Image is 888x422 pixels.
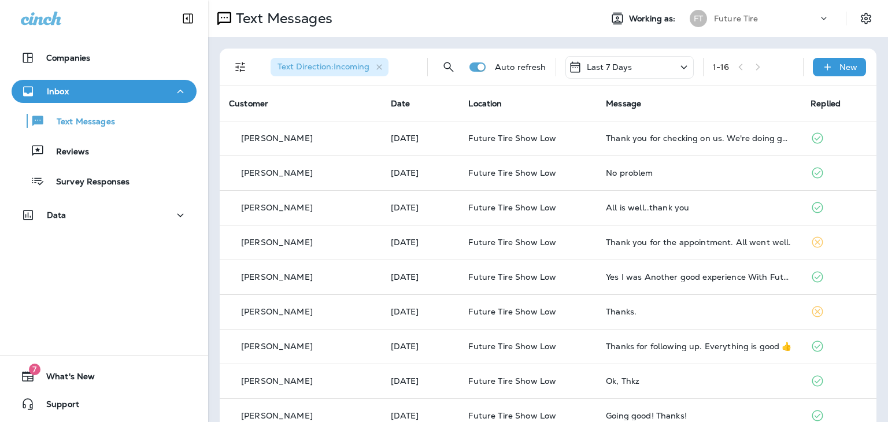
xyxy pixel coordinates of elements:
button: 7What's New [12,365,197,388]
div: Thanks. [606,307,792,316]
span: Location [468,98,502,109]
p: New [839,62,857,72]
span: Customer [229,98,268,109]
p: Text Messages [45,117,115,128]
div: No problem [606,168,792,177]
div: FT [690,10,707,27]
p: Aug 15, 2025 12:48 PM [391,411,450,420]
button: Survey Responses [12,169,197,193]
p: Survey Responses [45,177,129,188]
button: Companies [12,46,197,69]
p: Aug 17, 2025 03:57 PM [391,342,450,351]
p: [PERSON_NAME] [241,203,313,212]
p: Companies [46,53,90,62]
p: [PERSON_NAME] [241,376,313,386]
button: Inbox [12,80,197,103]
div: Thanks for following up. Everything is good 👍 [606,342,792,351]
p: Aug 17, 2025 03:21 PM [391,376,450,386]
span: Support [35,399,79,413]
p: Text Messages [231,10,332,27]
span: Future Tire Show Low [468,376,556,386]
p: [PERSON_NAME] [241,307,313,316]
p: [PERSON_NAME] [241,411,313,420]
p: Aug 19, 2025 02:02 PM [391,238,450,247]
p: Future Tire [714,14,758,23]
span: Future Tire Show Low [468,133,556,143]
p: Inbox [47,87,69,96]
button: Support [12,393,197,416]
p: [PERSON_NAME] [241,134,313,143]
span: Replied [811,98,841,109]
span: What's New [35,372,95,386]
p: Auto refresh [495,62,546,72]
button: Collapse Sidebar [172,7,204,30]
p: [PERSON_NAME] [241,342,313,351]
p: Aug 20, 2025 08:22 AM [391,203,450,212]
span: Future Tire Show Low [468,341,556,351]
span: Future Tire Show Low [468,306,556,317]
p: [PERSON_NAME] [241,238,313,247]
button: Settings [856,8,876,29]
p: Aug 23, 2025 08:23 AM [391,134,450,143]
button: Data [12,203,197,227]
p: Aug 18, 2025 10:11 AM [391,307,450,316]
p: Reviews [45,147,89,158]
p: Data [47,210,66,220]
button: Filters [229,55,252,79]
button: Search Messages [437,55,460,79]
span: Future Tire Show Low [468,272,556,282]
span: Working as: [629,14,678,24]
span: Future Tire Show Low [468,202,556,213]
div: Ok, Thkz [606,376,792,386]
span: Date [391,98,410,109]
span: Future Tire Show Low [468,410,556,421]
div: 1 - 16 [713,62,730,72]
button: Text Messages [12,109,197,133]
p: [PERSON_NAME] [241,168,313,177]
div: All is well..thank you [606,203,792,212]
p: Last 7 Days [587,62,632,72]
div: Text Direction:Incoming [271,58,388,76]
span: Future Tire Show Low [468,237,556,247]
span: 7 [29,364,40,375]
div: Thank you for the appointment. All went well. [606,238,792,247]
button: Reviews [12,139,197,163]
div: Yes I was Another good experience With Future Tire Gene [606,272,792,282]
p: Aug 22, 2025 04:39 AM [391,168,450,177]
span: Future Tire Show Low [468,168,556,178]
span: Text Direction : Incoming [277,61,369,72]
div: Going good! Thanks! [606,411,792,420]
p: [PERSON_NAME] [241,272,313,282]
div: Thank you for checking on us. We're doing good. No Service needed at this time. [606,134,792,143]
span: Message [606,98,641,109]
p: Aug 19, 2025 07:47 AM [391,272,450,282]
